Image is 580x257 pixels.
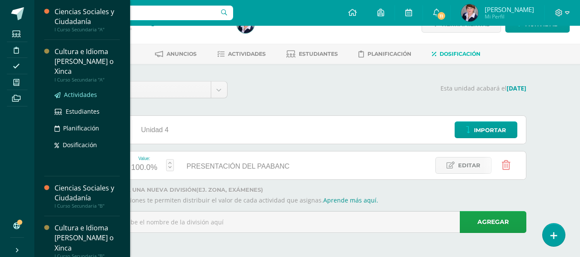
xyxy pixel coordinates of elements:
[286,47,338,61] a: Estudiantes
[106,212,526,233] input: Escribe el nombre de la división aquí
[55,27,120,33] div: I Curso Secundaria "A"
[455,121,517,138] a: Importar
[367,51,411,57] span: Planificación
[55,183,120,203] div: Ciencias Sociales y Ciudadanía
[131,156,158,161] div: Value:
[67,26,227,34] div: I Curso Secundaria 'A'
[485,5,534,14] span: [PERSON_NAME]
[55,7,120,27] div: Ciencias Sociales y Ciudadanía
[55,47,120,76] div: Cultura e Idioma [PERSON_NAME] o Xinca
[131,161,158,175] div: 100.0%
[55,183,120,209] a: Ciencias Sociales y CiudadaníaI Curso Secundaria "B"
[167,51,197,57] span: Anuncios
[106,187,526,193] label: Agrega una nueva división
[55,7,120,33] a: Ciencias Sociales y CiudadaníaI Curso Secundaria "A"
[432,47,480,61] a: Dosificación
[66,107,100,115] span: Estudiantes
[133,116,177,144] div: Unidad 4
[63,124,99,132] span: Planificación
[89,82,227,98] a: Unidad 4
[323,196,378,204] a: Aprende más aquí.
[440,51,480,57] span: Dosificación
[55,90,120,100] a: Actividades
[217,47,266,61] a: Actividades
[106,197,526,204] p: Las divisiones te permiten distribuir el valor de cada actividad que asignas.
[461,4,478,21] img: 49c126ab159c54e96e3d95a6f1df8590.png
[299,51,338,57] span: Estudiantes
[458,157,480,173] span: Editar
[358,47,411,61] a: Planificación
[55,77,120,83] div: I Curso Secundaria "A"
[55,123,120,133] a: Planificación
[507,84,526,92] strong: [DATE]
[187,163,290,170] span: PRESENTACIÓN DEL PAABANC
[55,140,120,150] a: Dosificación
[64,91,97,99] span: Actividades
[437,11,446,21] span: 11
[40,6,233,20] input: Busca un usuario...
[485,13,534,20] span: Mi Perfil
[55,47,120,82] a: Cultura e Idioma [PERSON_NAME] o XincaI Curso Secundaria "A"
[238,85,526,92] p: Esta unidad acabará el
[155,47,197,61] a: Anuncios
[55,223,120,253] div: Cultura e Idioma [PERSON_NAME] o Xinca
[460,211,526,233] a: Agregar
[196,187,263,193] strong: (ej. Zona, Exámenes)
[55,106,120,116] a: Estudiantes
[55,203,120,209] div: I Curso Secundaria "B"
[63,141,97,149] span: Dosificación
[95,82,204,98] span: Unidad 4
[228,51,266,57] span: Actividades
[474,122,506,138] span: Importar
